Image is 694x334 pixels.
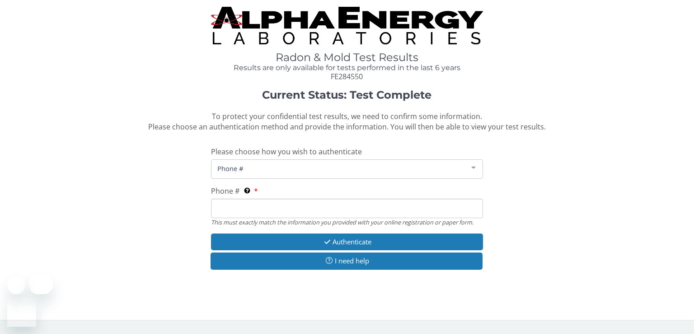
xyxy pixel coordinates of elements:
img: TightCrop.jpg [211,7,483,44]
h4: Results are only available for tests performed in the last 6 years [211,64,483,72]
span: To protect your confidential test results, we need to confirm some information. Please choose an ... [148,111,546,132]
button: I need help [211,253,483,269]
iframe: Button to launch messaging window [7,298,36,327]
iframe: Close message [7,276,25,294]
div: This must exactly match the information you provided with your online registration or paper form. [211,218,483,226]
iframe: Message from company [29,274,53,294]
strong: Current Status: Test Complete [262,88,431,101]
span: Phone # [211,186,239,196]
span: Phone # [215,163,464,173]
button: Authenticate [211,234,483,250]
span: FE284550 [331,72,363,81]
h1: Radon & Mold Test Results [211,52,483,63]
span: Please choose how you wish to authenticate [211,147,362,157]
